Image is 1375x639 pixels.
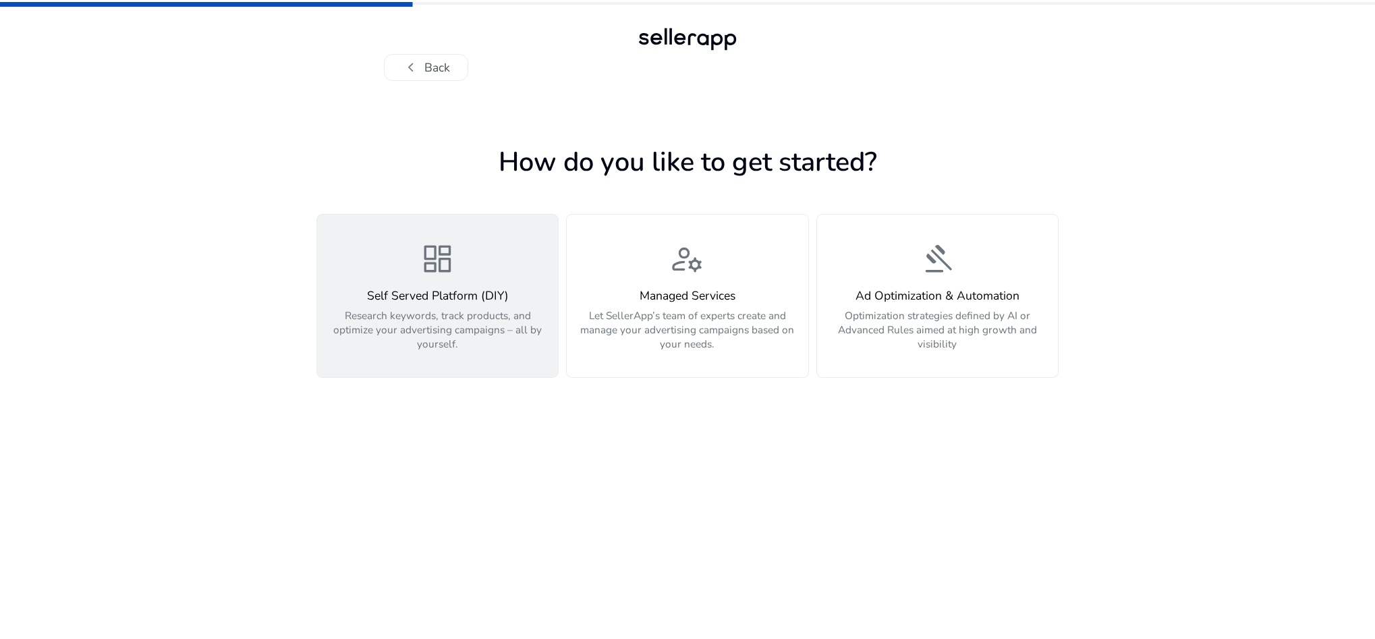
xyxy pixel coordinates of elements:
[826,289,1049,303] h4: Ad Optimization & Automation
[402,59,420,76] span: chevron_left
[920,242,955,277] span: gavel
[566,214,808,378] button: manage_accountsManaged ServicesLet SellerApp’s team of experts create and manage your advertising...
[420,242,455,277] span: dashboard
[669,242,705,277] span: manage_accounts
[384,54,468,81] button: chevron_leftBack
[816,214,1059,378] button: gavelAd Optimization & AutomationOptimization strategies defined by AI or Advanced Rules aimed at...
[316,214,559,378] button: dashboardSelf Served Platform (DIY)Research keywords, track products, and optimize your advertisi...
[326,289,549,303] h4: Self Served Platform (DIY)
[576,308,799,351] p: Let SellerApp’s team of experts create and manage your advertising campaigns based on your needs.
[826,308,1049,351] p: Optimization strategies defined by AI or Advanced Rules aimed at high growth and visibility
[316,146,1059,179] h1: How do you like to get started?
[576,289,799,303] h4: Managed Services
[326,308,549,351] p: Research keywords, track products, and optimize your advertising campaigns – all by yourself.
